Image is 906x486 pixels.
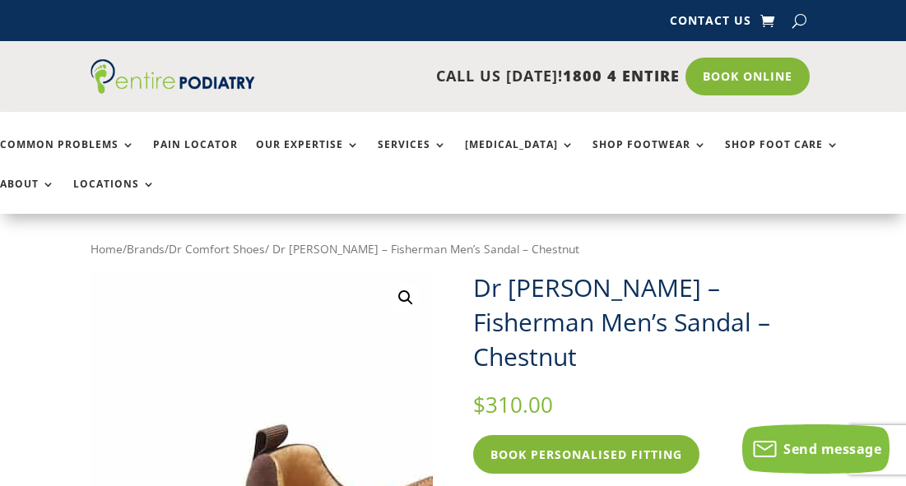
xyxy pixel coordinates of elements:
a: Contact Us [670,15,751,33]
a: Services [378,139,447,174]
a: Brands [127,241,165,257]
p: CALL US [DATE]! [255,66,680,87]
nav: Breadcrumb [91,238,815,260]
span: 1800 4 ENTIRE [563,66,680,86]
span: $ [473,390,486,419]
a: Shop Footwear [592,139,707,174]
a: [MEDICAL_DATA] [465,139,574,174]
a: Book Online [685,58,810,95]
a: Locations [73,178,156,214]
a: Entire Podiatry [91,81,255,97]
img: logo (1) [91,59,255,94]
a: Dr Comfort Shoes [169,241,265,257]
bdi: 310.00 [473,390,553,419]
a: Our Expertise [256,139,360,174]
a: Book Personalised Fitting [473,435,699,473]
a: View full-screen image gallery [391,283,420,312]
a: Pain Locator [153,139,238,174]
button: Send message [742,424,890,474]
h1: Dr [PERSON_NAME] – Fisherman Men’s Sandal – Chestnut [473,271,815,374]
a: Home [91,241,123,257]
a: Shop Foot Care [725,139,839,174]
span: Send message [783,440,881,458]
